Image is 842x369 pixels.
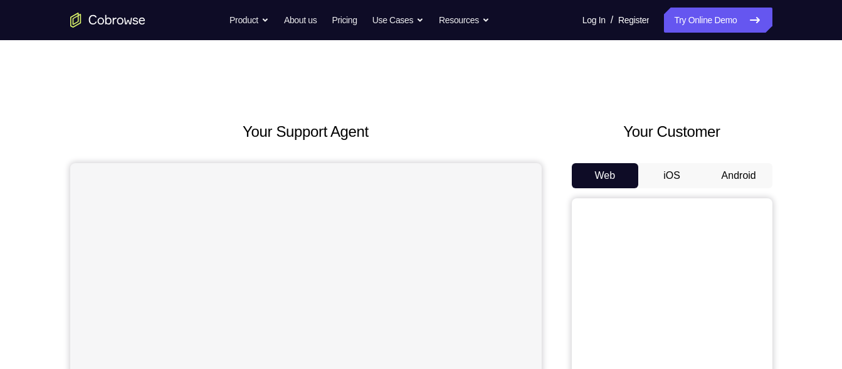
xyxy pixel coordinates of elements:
[229,8,269,33] button: Product
[638,163,705,188] button: iOS
[70,120,542,143] h2: Your Support Agent
[618,8,649,33] a: Register
[572,120,772,143] h2: Your Customer
[332,8,357,33] a: Pricing
[372,8,424,33] button: Use Cases
[572,163,639,188] button: Web
[611,13,613,28] span: /
[439,8,490,33] button: Resources
[70,13,145,28] a: Go to the home page
[664,8,772,33] a: Try Online Demo
[705,163,772,188] button: Android
[582,8,606,33] a: Log In
[284,8,317,33] a: About us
